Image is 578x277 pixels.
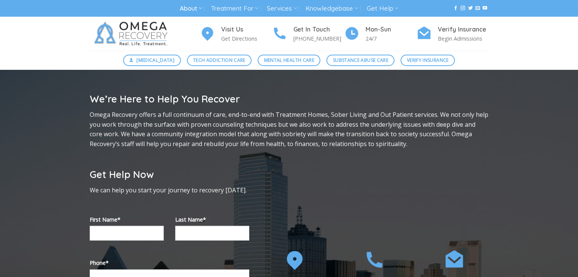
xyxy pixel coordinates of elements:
[264,57,314,64] span: Mental Health Care
[267,2,297,16] a: Services
[90,17,175,51] img: Omega Recovery
[90,168,249,181] h2: Get Help Now
[90,215,164,224] label: First Name*
[366,25,416,35] h4: Mon-Sun
[453,6,458,11] a: Follow on Facebook
[293,25,344,35] h4: Get In Touch
[272,25,344,43] a: Get In Touch [PHONE_NUMBER]
[438,25,489,35] h4: Verify Insurance
[123,55,181,66] a: [MEDICAL_DATA]
[367,2,398,16] a: Get Help
[136,57,174,64] span: [MEDICAL_DATA]
[175,215,249,224] label: Last Name*
[416,25,489,43] a: Verify Insurance Begin Admissions
[221,34,272,43] p: Get Directions
[438,34,489,43] p: Begin Admissions
[200,25,272,43] a: Visit Us Get Directions
[401,55,455,66] a: Verify Insurance
[475,6,480,11] a: Send us an email
[258,55,320,66] a: Mental Health Care
[306,2,358,16] a: Knowledgebase
[90,110,489,149] p: Omega Recovery offers a full continuum of care, end-to-end with Treatment Homes, Sober Living and...
[468,6,473,11] a: Follow on Twitter
[461,6,465,11] a: Follow on Instagram
[407,57,449,64] span: Verify Insurance
[90,186,249,195] p: We can help you start your journey to recovery [DATE].
[293,34,344,43] p: [PHONE_NUMBER]
[193,57,245,64] span: Tech Addiction Care
[333,57,388,64] span: Substance Abuse Care
[90,258,249,267] label: Phone*
[90,93,489,105] h2: We’re Here to Help You Recover
[180,2,202,16] a: About
[483,6,487,11] a: Follow on YouTube
[221,25,272,35] h4: Visit Us
[187,55,252,66] a: Tech Addiction Care
[366,34,416,43] p: 24/7
[211,2,258,16] a: Treatment For
[326,55,394,66] a: Substance Abuse Care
